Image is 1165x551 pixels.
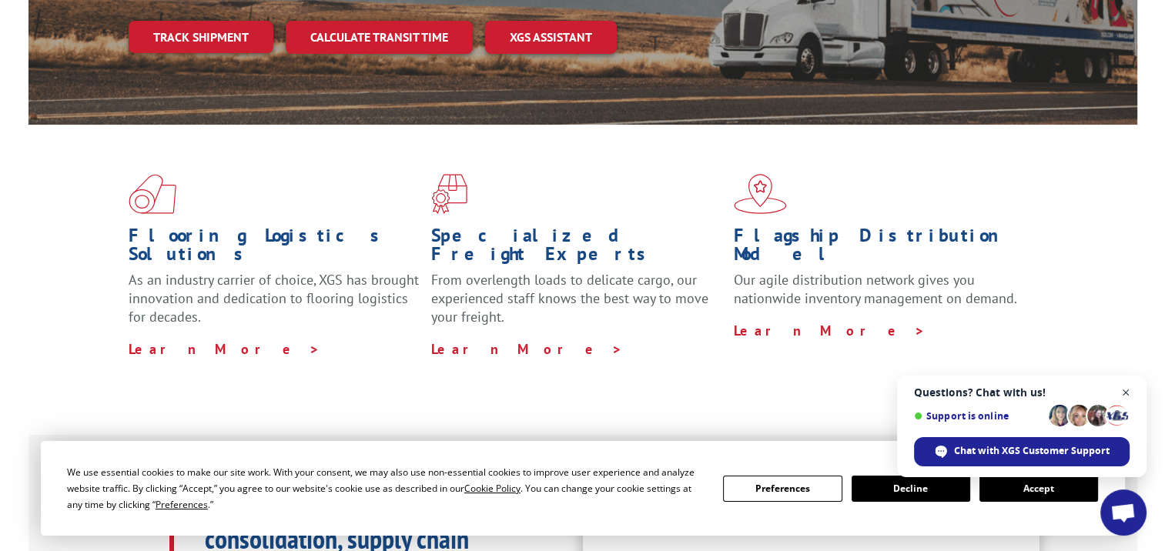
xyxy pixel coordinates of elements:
button: Preferences [723,476,842,502]
span: Support is online [914,410,1043,422]
span: Close chat [1116,383,1136,402]
h1: Flooring Logistics Solutions [129,226,420,271]
img: xgs-icon-total-supply-chain-intelligence-red [129,174,176,214]
img: xgs-icon-focused-on-flooring-red [431,174,467,214]
a: Track shipment [129,21,273,53]
h1: Specialized Freight Experts [431,226,722,271]
a: Learn More > [431,340,623,358]
a: Calculate transit time [286,21,473,54]
button: Accept [979,476,1098,502]
span: Preferences [156,498,208,511]
h1: Flagship Distribution Model [734,226,1025,271]
span: As an industry carrier of choice, XGS has brought innovation and dedication to flooring logistics... [129,271,419,326]
img: xgs-icon-flagship-distribution-model-red [734,174,787,214]
a: Learn More > [129,340,320,358]
span: Chat with XGS Customer Support [954,444,1110,458]
a: Learn More > [734,322,926,339]
p: From overlength loads to delicate cargo, our experienced staff knows the best way to move your fr... [431,271,722,339]
div: Cookie Consent Prompt [41,441,1125,536]
span: Cookie Policy [464,482,521,495]
div: Chat with XGS Customer Support [914,437,1130,466]
button: Decline [852,476,970,502]
div: We use essential cookies to make our site work. With your consent, we may also use non-essential ... [67,464,705,513]
a: XGS ASSISTANT [485,21,617,54]
span: Our agile distribution network gives you nationwide inventory management on demand. [734,271,1017,307]
span: Questions? Chat with us! [914,386,1130,399]
div: Open chat [1100,489,1147,536]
